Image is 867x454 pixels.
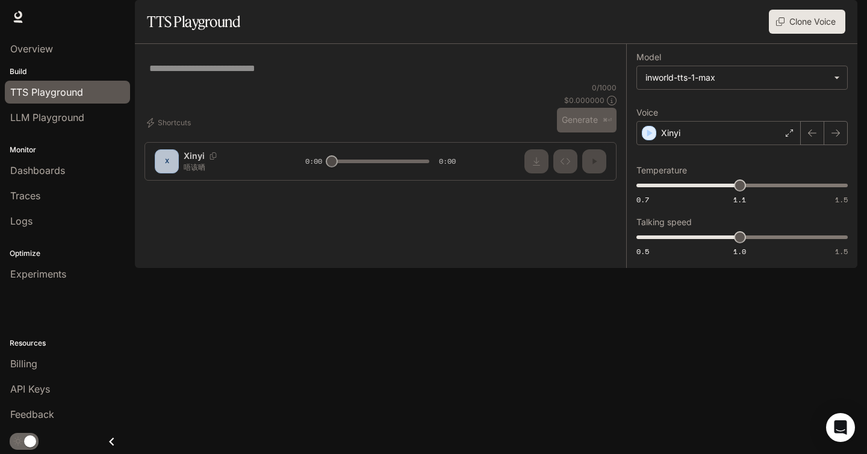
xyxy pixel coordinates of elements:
[636,53,661,61] p: Model
[769,10,845,34] button: Clone Voice
[733,246,746,257] span: 1.0
[636,246,649,257] span: 0.5
[661,127,680,139] p: Xinyi
[636,194,649,205] span: 0.7
[147,10,240,34] h1: TTS Playground
[826,413,855,442] div: Open Intercom Messenger
[564,95,604,105] p: $ 0.000000
[144,113,196,132] button: Shortcuts
[835,194,848,205] span: 1.5
[637,66,847,89] div: inworld-tts-1-max
[592,82,617,93] p: 0 / 1000
[835,246,848,257] span: 1.5
[645,72,828,84] div: inworld-tts-1-max
[636,108,658,117] p: Voice
[636,218,692,226] p: Talking speed
[733,194,746,205] span: 1.1
[636,166,687,175] p: Temperature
